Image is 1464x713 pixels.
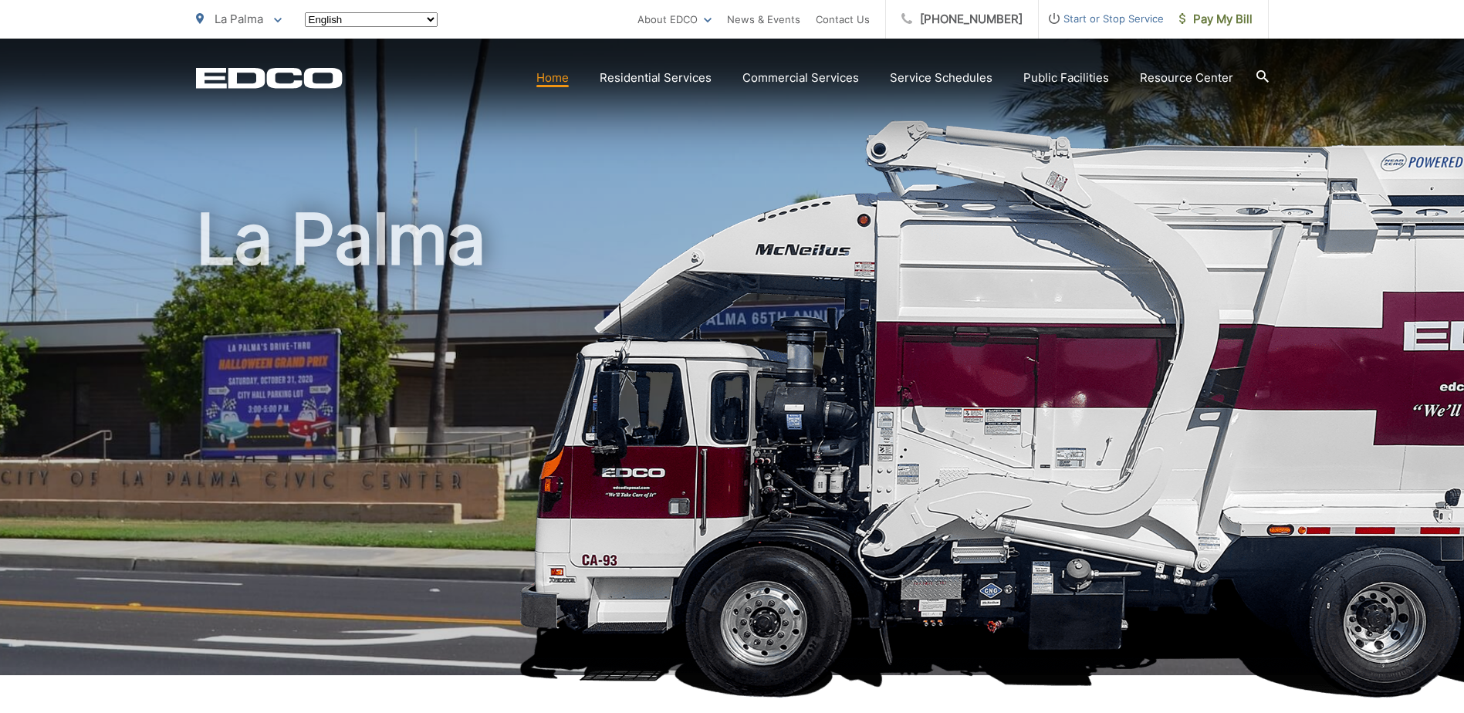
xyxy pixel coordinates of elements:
span: La Palma [215,12,263,26]
a: About EDCO [637,10,712,29]
a: Commercial Services [742,69,859,87]
a: Residential Services [600,69,712,87]
a: Resource Center [1140,69,1233,87]
select: Select a language [305,12,438,27]
a: Service Schedules [890,69,992,87]
a: News & Events [727,10,800,29]
a: Contact Us [816,10,870,29]
span: Pay My Bill [1179,10,1253,29]
a: Public Facilities [1023,69,1109,87]
a: EDCD logo. Return to the homepage. [196,67,343,89]
h1: La Palma [196,201,1269,689]
a: Home [536,69,569,87]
